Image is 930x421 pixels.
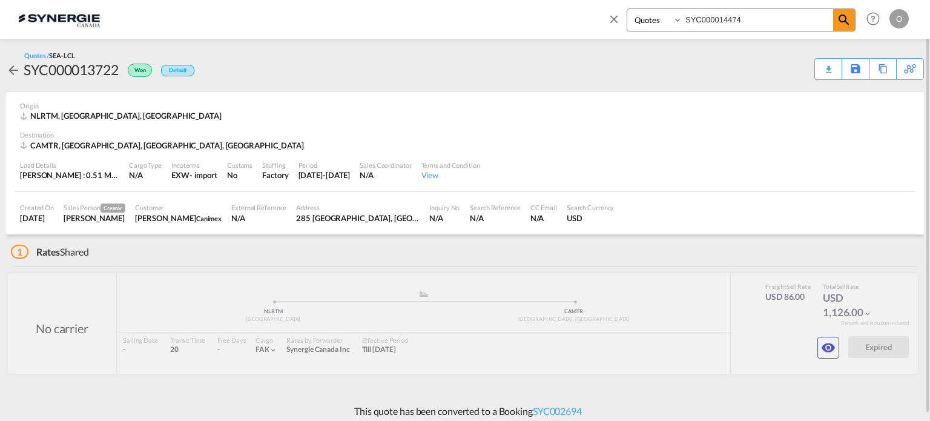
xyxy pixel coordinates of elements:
img: 1f56c880d42311ef80fc7dca854c8e59.png [18,5,100,33]
div: Factory Stuffing [262,170,288,181]
div: EXW [171,170,190,181]
div: Inquiry No. [429,203,460,212]
span: SEA-LCL [49,51,74,59]
div: Default [161,65,194,76]
span: Creator [101,204,125,213]
div: Sales Coordinator [360,161,411,170]
md-icon: icon-eye [821,340,836,355]
div: Customer [135,203,222,212]
div: N/A [360,170,411,181]
div: Load Details [20,161,119,170]
div: O [889,9,909,28]
div: Search Reference [470,203,520,212]
div: Created On [20,203,54,212]
md-icon: icon-close [607,12,621,25]
a: SYC002694 [533,405,582,417]
div: View [421,170,480,181]
div: Stuffing [262,161,288,170]
div: Save As Template [842,59,869,79]
span: Help [863,8,883,29]
span: icon-close [607,8,627,38]
input: Enter Quotation Number [682,9,833,30]
div: Cargo Type [129,161,162,170]
div: Terms and Condition [421,161,480,170]
div: CAMTR, Montreal, QC, Americas [20,140,307,151]
div: Address [296,203,420,212]
div: N/A [429,213,460,224]
div: Shared [11,245,89,259]
span: 1 [11,245,28,259]
div: 285 Saint-Georges, Drummondville [296,213,420,224]
div: Sales Person [64,203,125,213]
md-icon: icon-magnify [837,13,851,27]
md-icon: icon-arrow-left [6,63,21,78]
div: icon-arrow-left [6,60,24,79]
md-icon: icon-download [821,61,836,70]
div: Help [863,8,889,30]
div: Period [298,161,351,170]
div: Incoterms [171,161,217,170]
div: USD [567,213,615,224]
div: NLRTM, Rotterdam, Europe [20,110,225,121]
div: No [227,170,252,181]
div: External Reference [231,203,286,212]
div: Won [119,60,155,79]
button: icon-eye [817,337,839,359]
div: Destination [20,130,910,139]
div: SYC000013722 [24,60,119,79]
div: CC Email [530,203,557,212]
div: Pablo Gomez Saldarriaga [64,213,125,224]
div: Search Currency [567,203,615,212]
div: Customs [227,161,252,170]
div: Origin [20,101,910,110]
div: N/A [129,170,162,181]
div: 28 Aug 2025 [298,170,351,181]
span: Rates [36,246,61,257]
span: Won [134,67,149,78]
span: icon-magnify [833,9,855,31]
div: [PERSON_NAME] : 0.51 MT | Volumetric Wt : 0.96 CBM | Chargeable Wt : 0.96 W/M [20,170,119,181]
div: Quote PDF is not available at this time [821,59,836,70]
span: NLRTM, [GEOGRAPHIC_DATA], [GEOGRAPHIC_DATA] [30,111,222,121]
div: N/A [530,213,557,224]
div: JOSEE LEMAIRE [135,213,222,224]
div: 1 Aug 2025 [20,213,54,224]
div: Quotes /SEA-LCL [24,51,75,60]
div: N/A [231,213,286,224]
div: N/A [470,213,520,224]
div: - import [190,170,217,181]
p: This quote has been converted to a Booking [348,405,582,418]
span: Canimex [196,214,222,222]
